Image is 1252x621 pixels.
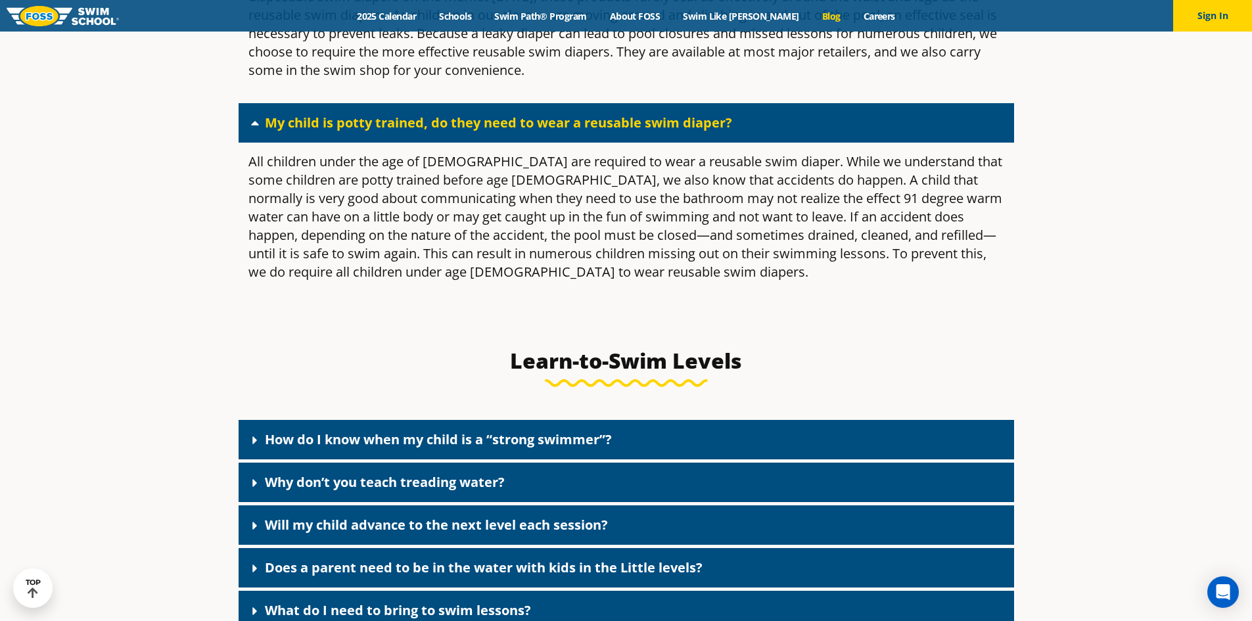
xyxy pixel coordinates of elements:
div: Does a parent need to be in the water with kids in the Little levels? [239,548,1014,587]
a: Swim Like [PERSON_NAME] [672,10,811,22]
img: FOSS Swim School Logo [7,6,119,26]
div: Why don’t you teach treading water? [239,463,1014,502]
a: Why don’t you teach treading water? [265,473,505,491]
a: My child is potty trained, do they need to wear a reusable swim diaper? [265,114,732,131]
div: My child is potty trained, do they need to wear a reusable swim diaper? [239,143,1014,302]
a: Will my child advance to the next level each session? [265,516,608,534]
a: Blog [810,10,852,22]
p: All children under the age of [DEMOGRAPHIC_DATA] are required to wear a reusable swim diaper. Whi... [248,152,1004,281]
a: 2025 Calendar [346,10,428,22]
a: What do I need to bring to swim lessons? [265,601,531,619]
div: TOP [26,578,41,599]
a: Careers [852,10,906,22]
div: How do I know when my child is a “strong swimmer”? [239,420,1014,459]
a: How do I know when my child is a “strong swimmer”? [265,430,612,448]
a: About FOSS [598,10,672,22]
div: Will my child advance to the next level each session? [239,505,1014,545]
a: Schools [428,10,483,22]
a: Does a parent need to be in the water with kids in the Little levels? [265,559,703,576]
div: Open Intercom Messenger [1207,576,1239,608]
h3: Learn-to-Swim Levels [316,348,937,374]
a: Swim Path® Program [483,10,598,22]
div: My child is potty trained, do they need to wear a reusable swim diaper? [239,103,1014,143]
